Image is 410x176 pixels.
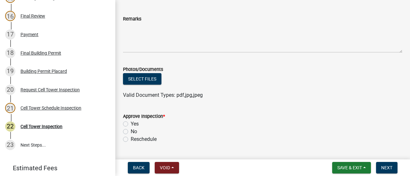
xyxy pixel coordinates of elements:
div: 23 [5,140,15,150]
div: 22 [5,121,15,132]
div: Final Building Permit [20,51,61,55]
div: Cell Tower Schedule Inspection [20,106,81,110]
label: Reschedule [131,135,157,143]
div: 18 [5,48,15,58]
label: Remarks [123,17,141,21]
div: Payment [20,32,38,37]
div: Cell Tower Inspection [20,124,62,129]
a: Estimated Fees [5,162,105,174]
label: No [131,128,137,135]
div: Final Review [20,14,45,18]
span: Next [381,165,392,170]
div: Building Permit Placard [20,69,67,73]
div: 16 [5,11,15,21]
span: Void [160,165,170,170]
div: 20 [5,85,15,95]
span: Valid Document Types: pdf,jpg,jpeg [123,92,203,98]
button: Select files [123,73,161,85]
label: Approve Inspection [123,114,165,119]
button: Save & Exit [332,162,371,173]
span: Save & Exit [337,165,362,170]
button: Void [155,162,179,173]
span: Back [133,165,144,170]
div: 17 [5,29,15,40]
div: 19 [5,66,15,76]
button: Next [376,162,398,173]
button: Back [128,162,150,173]
div: Request Cell Tower Inspection [20,88,80,92]
label: Yes [131,120,139,128]
label: Photos/Documents [123,67,163,72]
div: 21 [5,103,15,113]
